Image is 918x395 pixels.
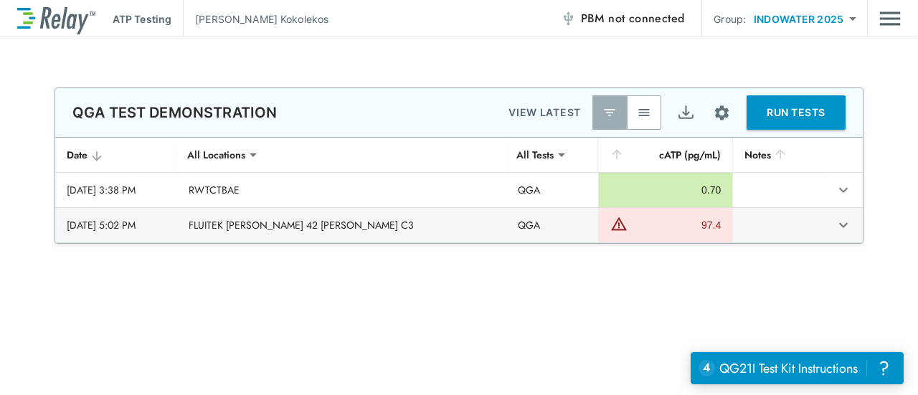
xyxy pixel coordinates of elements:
div: All Locations [177,141,255,169]
th: Date [55,138,177,173]
p: ATP Testing [113,11,171,27]
td: FLUITEK [PERSON_NAME] 42 [PERSON_NAME] C3 [177,208,506,242]
td: QGA [506,173,599,207]
div: 0.70 [610,183,721,197]
button: RUN TESTS [747,95,846,130]
p: Group: [714,11,746,27]
img: Export Icon [677,104,695,122]
div: [DATE] 5:02 PM [67,218,166,232]
div: 97.4 [631,218,721,232]
iframe: Resource center [691,352,904,384]
button: Main menu [879,5,901,32]
span: not connected [608,10,684,27]
button: Site setup [703,94,741,132]
img: Settings Icon [713,104,731,122]
button: expand row [831,178,856,202]
div: [DATE] 3:38 PM [67,183,166,197]
img: View All [637,105,651,120]
div: Notes [744,146,809,163]
table: sticky table [55,138,863,243]
img: Latest [602,105,617,120]
p: VIEW LATEST [508,104,581,121]
img: Offline Icon [561,11,575,26]
p: [PERSON_NAME] Kokolekos [195,11,328,27]
img: Warning [610,215,628,232]
img: Drawer Icon [879,5,901,32]
img: LuminUltra Relay [17,4,95,34]
span: PBM [581,9,685,29]
div: All Tests [506,141,564,169]
button: Export [668,95,703,130]
button: PBM not connected [555,4,691,33]
td: QGA [506,208,599,242]
button: expand row [831,213,856,237]
div: cATP (pg/mL) [610,146,721,163]
td: RWTCTBAE [177,173,506,207]
p: QGA TEST DEMONSTRATION [72,104,277,121]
